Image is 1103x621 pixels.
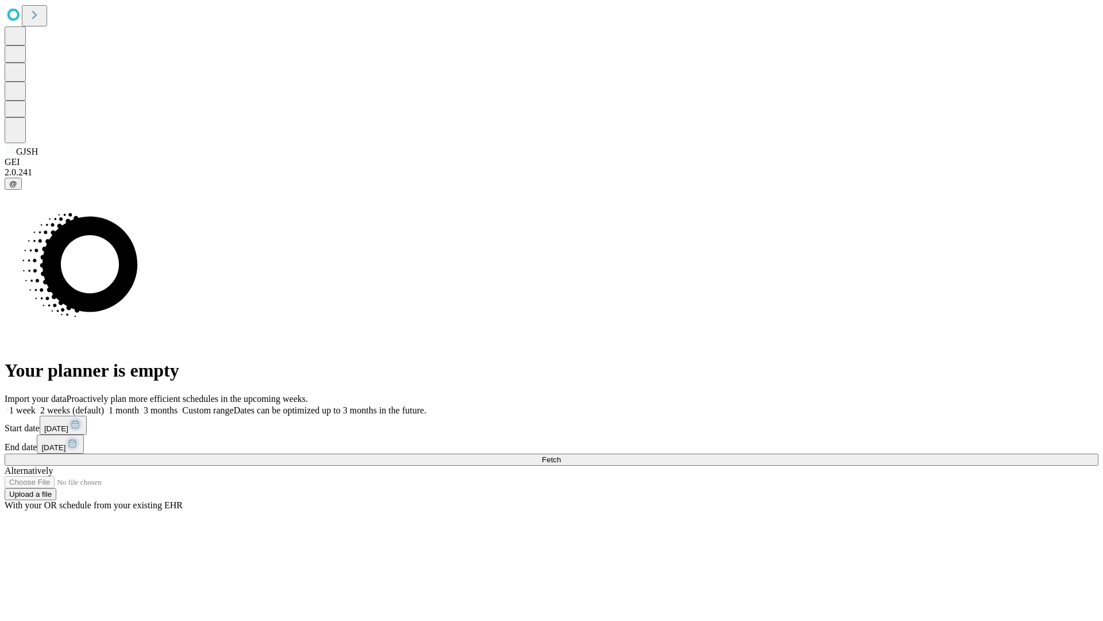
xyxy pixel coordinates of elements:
span: Dates can be optimized up to 3 months in the future. [234,405,426,415]
h1: Your planner is empty [5,360,1098,381]
span: GJSH [16,147,38,156]
button: @ [5,178,22,190]
span: [DATE] [44,424,68,433]
button: [DATE] [37,435,84,454]
span: [DATE] [41,443,65,452]
div: GEI [5,157,1098,167]
button: Fetch [5,454,1098,466]
span: 2 weeks (default) [40,405,104,415]
span: Proactively plan more efficient schedules in the upcoming weeks. [67,394,308,404]
span: Custom range [182,405,233,415]
span: With your OR schedule from your existing EHR [5,500,183,510]
span: 3 months [144,405,178,415]
span: 1 month [109,405,139,415]
span: Alternatively [5,466,53,476]
button: [DATE] [40,416,87,435]
span: Fetch [542,455,561,464]
div: End date [5,435,1098,454]
span: Import your data [5,394,67,404]
span: 1 week [9,405,36,415]
div: Start date [5,416,1098,435]
button: Upload a file [5,488,56,500]
span: @ [9,179,17,188]
div: 2.0.241 [5,167,1098,178]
